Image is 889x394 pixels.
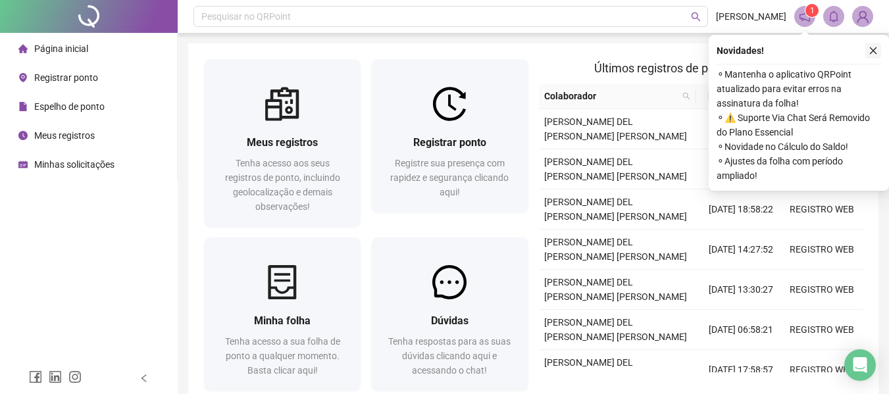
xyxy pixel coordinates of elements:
span: schedule [18,160,28,169]
span: close [869,46,878,55]
span: Registrar ponto [413,136,486,149]
a: Registrar pontoRegistre sua presença com rapidez e segurança clicando aqui! [371,59,528,212]
td: [DATE] 14:27:52 [701,230,782,270]
span: [PERSON_NAME] [716,9,786,24]
span: ⚬ Mantenha o aplicativo QRPoint atualizado para evitar erros na assinatura da folha! [717,67,881,111]
td: [DATE] 18:58:22 [701,189,782,230]
td: [DATE] 13:30:27 [701,270,782,310]
span: Registrar ponto [34,72,98,83]
td: [DATE] 13:40:49 [701,109,782,149]
a: Meus registrosTenha acesso aos seus registros de ponto, incluindo geolocalização e demais observa... [204,59,361,227]
span: file [18,102,28,111]
span: Tenha acesso a sua folha de ponto a qualquer momento. Basta clicar aqui! [225,336,340,376]
span: environment [18,73,28,82]
span: Página inicial [34,43,88,54]
span: Registre sua presença com rapidez e segurança clicando aqui! [390,158,509,197]
span: [PERSON_NAME] DEL [PERSON_NAME] [PERSON_NAME] [544,237,687,262]
td: REGISTRO WEB [782,189,863,230]
td: REGISTRO WEB [782,270,863,310]
span: notification [799,11,811,22]
span: 1 [810,6,815,15]
span: [PERSON_NAME] DEL [PERSON_NAME] [PERSON_NAME] [544,357,687,382]
a: Minha folhaTenha acesso a sua folha de ponto a qualquer momento. Basta clicar aqui! [204,237,361,391]
span: Colaborador [544,89,678,103]
span: Novidades ! [717,43,764,58]
img: 91624 [853,7,873,26]
span: Tenha acesso aos seus registros de ponto, incluindo geolocalização e demais observações! [225,158,340,212]
td: [DATE] 06:58:21 [701,310,782,350]
span: Dúvidas [431,314,469,327]
td: [DATE] 17:58:57 [701,350,782,390]
span: [PERSON_NAME] DEL [PERSON_NAME] [PERSON_NAME] [544,277,687,302]
span: Minhas solicitações [34,159,114,170]
td: [DATE] 07:00:17 [701,149,782,189]
td: REGISTRO WEB [782,350,863,390]
span: Meus registros [34,130,95,141]
span: left [140,374,149,383]
span: linkedin [49,370,62,383]
span: home [18,44,28,53]
span: ⚬ Ajustes da folha com período ampliado! [717,154,881,183]
span: ⚬ Novidade no Cálculo do Saldo! [717,139,881,154]
span: [PERSON_NAME] DEL [PERSON_NAME] [PERSON_NAME] [544,157,687,182]
span: [PERSON_NAME] DEL [PERSON_NAME] [PERSON_NAME] [544,317,687,342]
div: Open Intercom Messenger [844,349,876,381]
span: bell [828,11,840,22]
th: Data/Hora [696,84,774,109]
span: instagram [68,370,82,383]
span: Minha folha [254,314,311,327]
span: [PERSON_NAME] DEL [PERSON_NAME] [PERSON_NAME] [544,116,687,141]
td: REGISTRO WEB [782,310,863,350]
a: DúvidasTenha respostas para as suas dúvidas clicando aqui e acessando o chat! [371,237,528,391]
span: Últimos registros de ponto sincronizados [594,61,807,75]
span: search [691,12,701,22]
sup: 1 [805,4,819,17]
span: search [680,86,693,106]
span: Data/Hora [701,89,758,103]
span: [PERSON_NAME] DEL [PERSON_NAME] [PERSON_NAME] [544,197,687,222]
span: search [682,92,690,100]
span: Espelho de ponto [34,101,105,112]
td: REGISTRO WEB [782,230,863,270]
span: facebook [29,370,42,383]
span: clock-circle [18,131,28,140]
span: Meus registros [247,136,318,149]
span: ⚬ ⚠️ Suporte Via Chat Será Removido do Plano Essencial [717,111,881,139]
span: Tenha respostas para as suas dúvidas clicando aqui e acessando o chat! [388,336,511,376]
